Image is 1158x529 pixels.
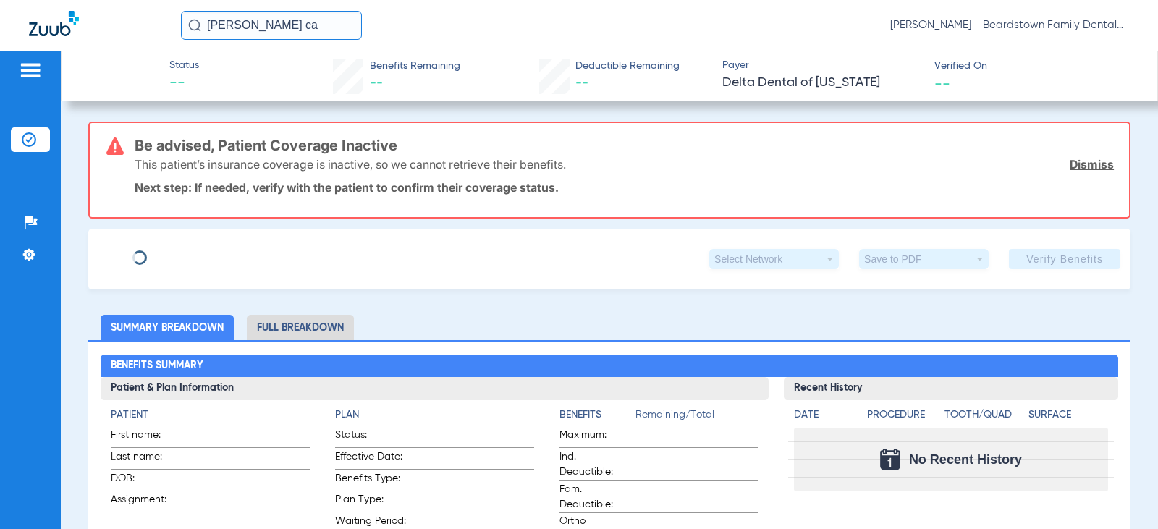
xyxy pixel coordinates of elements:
h3: Be advised, Patient Coverage Inactive [135,138,1114,153]
span: Payer [722,58,922,73]
app-breakdown-title: Surface [1028,407,1107,428]
span: -- [370,77,383,90]
img: Zuub Logo [29,11,79,36]
span: First name: [111,428,182,447]
h4: Plan [335,407,534,423]
p: This patient’s insurance coverage is inactive, so we cannot retrieve their benefits. [135,157,566,172]
span: Verified On [934,59,1134,74]
span: Status [169,58,199,73]
span: No Recent History [909,452,1022,467]
h4: Benefits [559,407,635,423]
img: error-icon [106,137,124,155]
span: Assignment: [111,492,182,512]
h4: Procedure [867,407,939,423]
span: Status: [335,428,406,447]
span: Last name: [111,449,182,469]
app-breakdown-title: Procedure [867,407,939,428]
input: Search for patients [181,11,362,40]
span: Maximum: [559,428,630,447]
app-breakdown-title: Tooth/Quad [944,407,1023,428]
p: Next step: If needed, verify with the patient to confirm their coverage status. [135,180,1114,195]
span: [PERSON_NAME] - Beardstown Family Dental [890,18,1129,33]
app-breakdown-title: Benefits [559,407,635,428]
span: Remaining/Total [635,407,758,428]
h4: Date [794,407,855,423]
span: -- [169,74,199,94]
li: Full Breakdown [247,315,354,340]
span: -- [934,75,950,90]
a: Dismiss [1070,157,1114,172]
app-breakdown-title: Date [794,407,855,428]
h3: Patient & Plan Information [101,377,769,400]
h3: Recent History [784,377,1117,400]
img: Calendar [880,449,900,470]
li: Summary Breakdown [101,315,234,340]
h2: Benefits Summary [101,355,1117,378]
span: -- [575,77,588,90]
h4: Patient [111,407,310,423]
h4: Tooth/Quad [944,407,1023,423]
span: DOB: [111,471,182,491]
span: Ind. Deductible: [559,449,630,480]
span: Effective Date: [335,449,406,469]
span: Benefits Type: [335,471,406,491]
h4: Surface [1028,407,1107,423]
span: Delta Dental of [US_STATE] [722,74,922,92]
span: Fam. Deductible: [559,482,630,512]
span: Benefits Remaining [370,59,460,74]
span: Deductible Remaining [575,59,680,74]
img: hamburger-icon [19,62,42,79]
img: Search Icon [188,19,201,32]
span: Plan Type: [335,492,406,512]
